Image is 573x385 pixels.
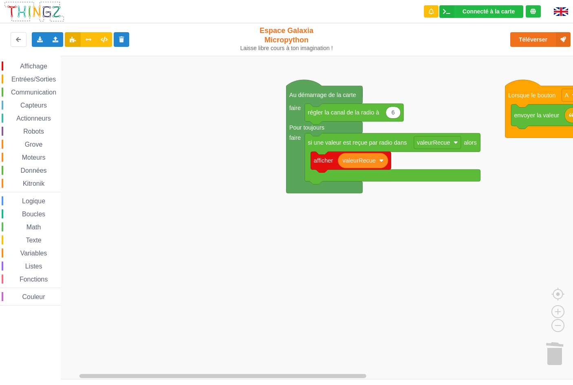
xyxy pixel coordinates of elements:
text: alors [464,139,476,146]
text: Lorsque le bouton [508,92,555,99]
span: Logique [21,198,46,205]
div: Laisse libre cours à ton imagination ! [238,45,335,52]
text: valeurRecue [342,157,376,164]
span: Capteurs [19,102,48,109]
text: faire [289,134,301,141]
text: envoyer la valeur [514,112,560,119]
text: A [565,92,569,99]
span: Robots [22,128,45,135]
div: Connecté à la carte [463,9,515,14]
img: thingz_logo.png [4,1,65,22]
text: si une valeur est reçue par radio dans [308,139,407,146]
span: Entrées/Sorties [10,76,57,83]
text: régler la canal de la radio à [308,109,379,116]
span: Math [25,224,42,231]
span: Boucles [21,211,46,218]
div: Tu es connecté au serveur de création de Thingz [526,5,541,18]
img: gb.png [554,7,568,16]
div: Ta base fonctionne bien ! [439,5,523,18]
span: Moteurs [21,154,47,161]
div: Espace Galaxia Micropython [238,26,335,52]
span: Grove [24,141,44,148]
span: Texte [24,237,42,244]
span: Listes [24,263,44,270]
text: Au démarrage de la carte [289,92,356,98]
text: valeurRecue [417,139,450,146]
span: Communication [10,89,57,96]
text: afficher [314,157,333,164]
span: Fonctions [18,276,49,283]
span: Couleur [21,293,46,300]
span: Données [20,167,48,174]
span: Kitronik [22,180,46,187]
span: Variables [19,250,48,257]
button: Téléverser [510,32,571,47]
text: Pour toujours [289,124,324,131]
text: faire [289,105,301,111]
text: 6 [392,109,395,116]
span: Actionneurs [15,115,52,122]
span: Affichage [19,63,48,70]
